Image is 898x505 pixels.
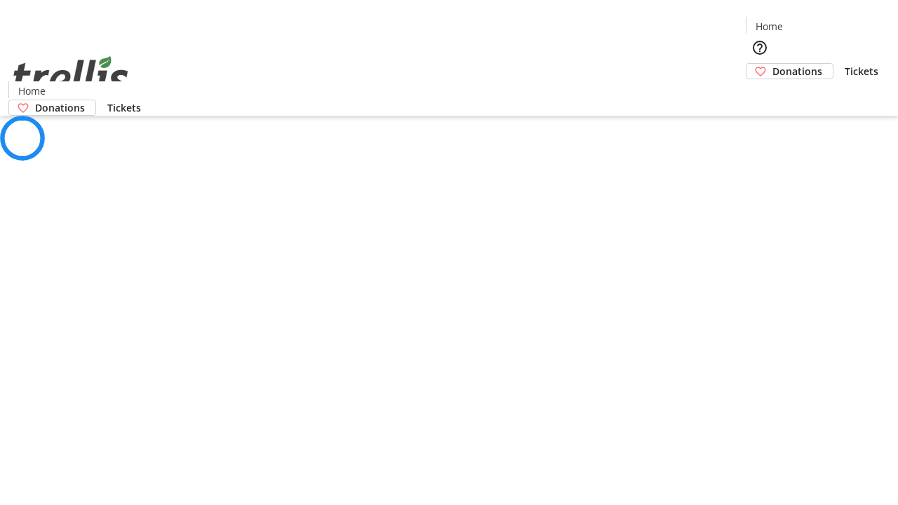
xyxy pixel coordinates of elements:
[746,19,791,34] a: Home
[96,100,152,115] a: Tickets
[845,64,878,79] span: Tickets
[8,41,133,111] img: Orient E2E Organization hvzJzFsg5a's Logo
[8,100,96,116] a: Donations
[772,64,822,79] span: Donations
[756,19,783,34] span: Home
[18,83,46,98] span: Home
[35,100,85,115] span: Donations
[746,79,774,107] button: Cart
[746,63,833,79] a: Donations
[9,83,54,98] a: Home
[107,100,141,115] span: Tickets
[746,34,774,62] button: Help
[833,64,890,79] a: Tickets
